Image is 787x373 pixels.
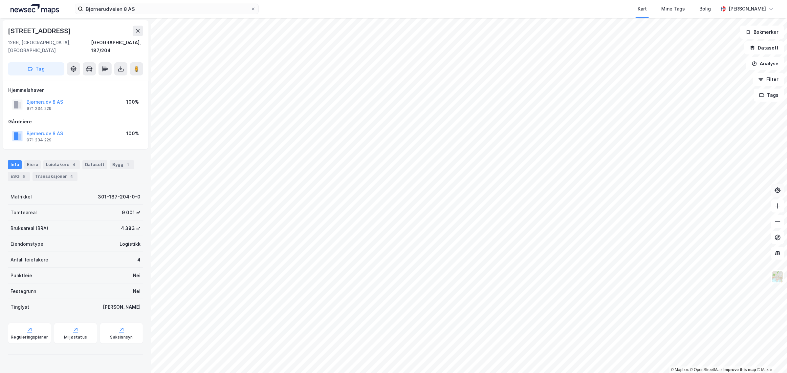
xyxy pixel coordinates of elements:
[8,86,143,94] div: Hjemmelshaver
[772,271,784,283] img: Z
[103,303,141,311] div: [PERSON_NAME]
[21,173,27,180] div: 5
[11,287,36,295] div: Festegrunn
[126,98,139,106] div: 100%
[82,160,107,169] div: Datasett
[64,335,87,340] div: Miljøstatus
[11,272,32,280] div: Punktleie
[8,39,91,54] div: 1266, [GEOGRAPHIC_DATA], [GEOGRAPHIC_DATA]
[671,367,689,372] a: Mapbox
[68,173,75,180] div: 4
[122,209,141,217] div: 9 001 ㎡
[27,137,52,143] div: 971 234 229
[661,5,685,13] div: Mine Tags
[8,62,64,75] button: Tag
[8,172,30,181] div: ESG
[43,160,80,169] div: Leietakere
[11,193,32,201] div: Matrikkel
[11,335,48,340] div: Reguleringsplaner
[83,4,251,14] input: Søk på adresse, matrikkel, gårdeiere, leietakere eller personer
[754,89,784,102] button: Tags
[120,240,141,248] div: Logistikk
[746,57,784,70] button: Analyse
[98,193,141,201] div: 301-187-204-0-0
[754,342,787,373] iframe: Chat Widget
[110,335,133,340] div: Saksinnsyn
[11,256,48,264] div: Antall leietakere
[11,224,48,232] div: Bruksareal (BRA)
[91,39,143,54] div: [GEOGRAPHIC_DATA], 187/204
[24,160,41,169] div: Eiere
[11,209,37,217] div: Tomteareal
[729,5,766,13] div: [PERSON_NAME]
[121,224,141,232] div: 4 383 ㎡
[137,256,141,264] div: 4
[638,5,647,13] div: Kart
[133,272,141,280] div: Nei
[126,130,139,137] div: 100%
[11,240,43,248] div: Eiendomstype
[744,41,784,54] button: Datasett
[690,367,722,372] a: OpenStreetMap
[125,161,131,168] div: 1
[11,303,29,311] div: Tinglyst
[740,26,784,39] button: Bokmerker
[724,367,756,372] a: Improve this map
[753,73,784,86] button: Filter
[8,160,22,169] div: Info
[11,4,59,14] img: logo.a4113a55bc3d86da70a041830d287a7e.svg
[699,5,711,13] div: Bolig
[33,172,77,181] div: Transaksjoner
[8,118,143,126] div: Gårdeiere
[71,161,77,168] div: 4
[110,160,134,169] div: Bygg
[133,287,141,295] div: Nei
[8,26,72,36] div: [STREET_ADDRESS]
[27,106,52,111] div: 971 234 229
[754,342,787,373] div: Kontrollprogram for chat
